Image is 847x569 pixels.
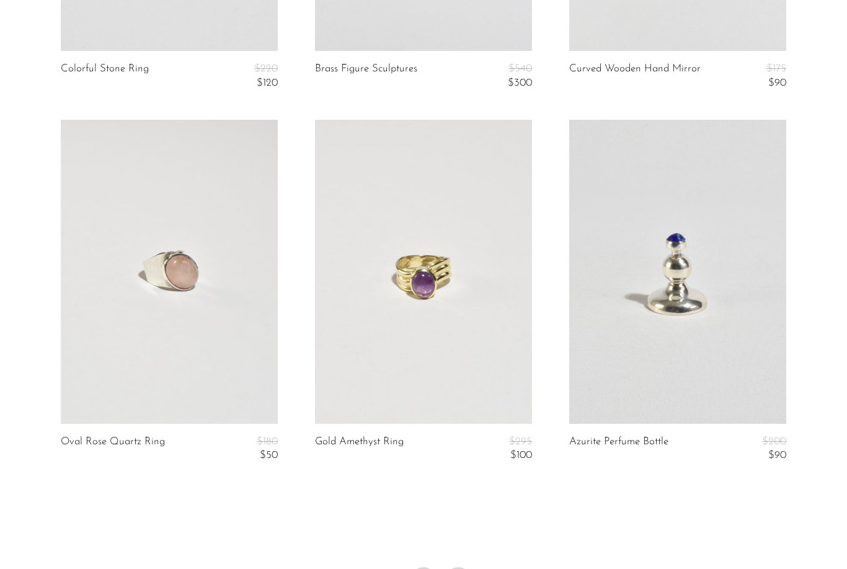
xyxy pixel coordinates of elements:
[508,78,532,88] span: $300
[315,63,417,89] a: Brass Figure Sculptures
[768,450,786,460] span: $90
[768,78,786,88] span: $90
[508,63,532,74] span: $540
[509,436,532,447] span: $295
[762,436,786,447] span: $200
[61,63,149,89] a: Colorful Stone Ring
[766,63,786,74] span: $175
[257,78,278,88] span: $120
[569,436,668,462] a: Azurite Perfume Bottle
[61,436,165,462] a: Oval Rose Quartz Ring
[569,63,701,89] a: Curved Wooden Hand Mirror
[254,63,278,74] span: $220
[315,436,404,462] a: Gold Amethyst Ring
[257,436,278,447] span: $180
[260,450,278,460] span: $50
[510,450,532,460] span: $100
